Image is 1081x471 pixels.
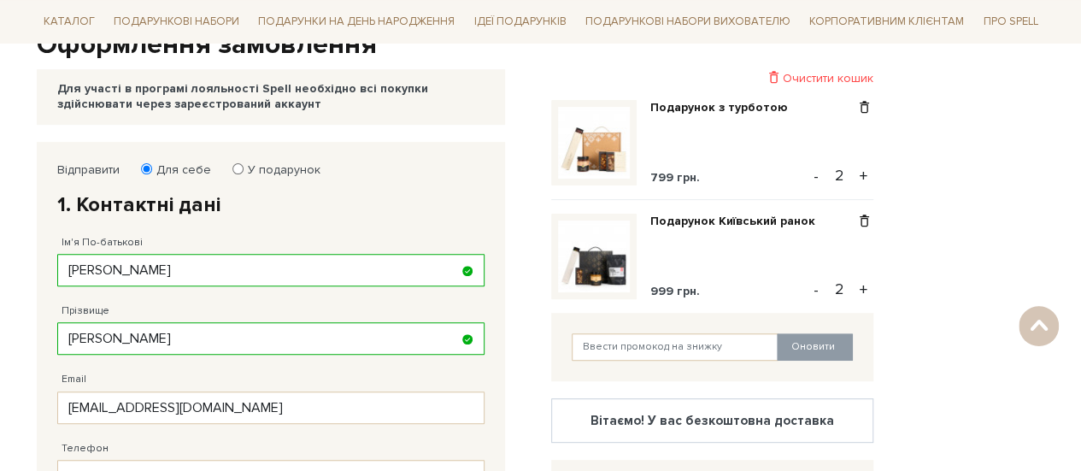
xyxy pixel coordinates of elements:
[62,441,109,456] label: Телефон
[777,333,853,361] button: Оновити
[251,9,461,35] a: Подарунки на День народження
[57,191,485,218] h2: 1. Контактні дані
[566,413,859,428] div: Вітаємо! У вас безкоштовна доставка
[62,372,86,387] label: Email
[62,303,109,319] label: Прізвище
[232,163,244,174] input: У подарунок
[57,162,120,178] label: Відправити
[854,163,873,189] button: +
[467,9,573,35] a: Ідеї подарунків
[572,333,778,361] input: Ввести промокод на знижку
[558,107,630,179] img: Подарунок з турботою
[579,7,797,36] a: Подарункові набори вихователю
[551,70,873,86] div: Очистити кошик
[37,9,102,35] a: Каталог
[650,284,700,298] span: 999 грн.
[57,81,485,112] div: Для участі в програмі лояльності Spell необхідно всі покупки здійснювати через зареєстрований акк...
[237,162,320,178] label: У подарунок
[808,163,825,189] button: -
[141,163,152,174] input: Для себе
[802,7,971,36] a: Корпоративним клієнтам
[650,214,828,229] a: Подарунок Київський ранок
[37,27,1045,63] h1: Оформлення замовлення
[650,170,700,185] span: 799 грн.
[145,162,211,178] label: Для себе
[650,100,801,115] a: Подарунок з турботою
[854,277,873,303] button: +
[976,9,1044,35] a: Про Spell
[107,9,246,35] a: Подарункові набори
[558,221,630,292] img: Подарунок Київський ранок
[808,277,825,303] button: -
[62,235,143,250] label: Ім'я По-батькові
